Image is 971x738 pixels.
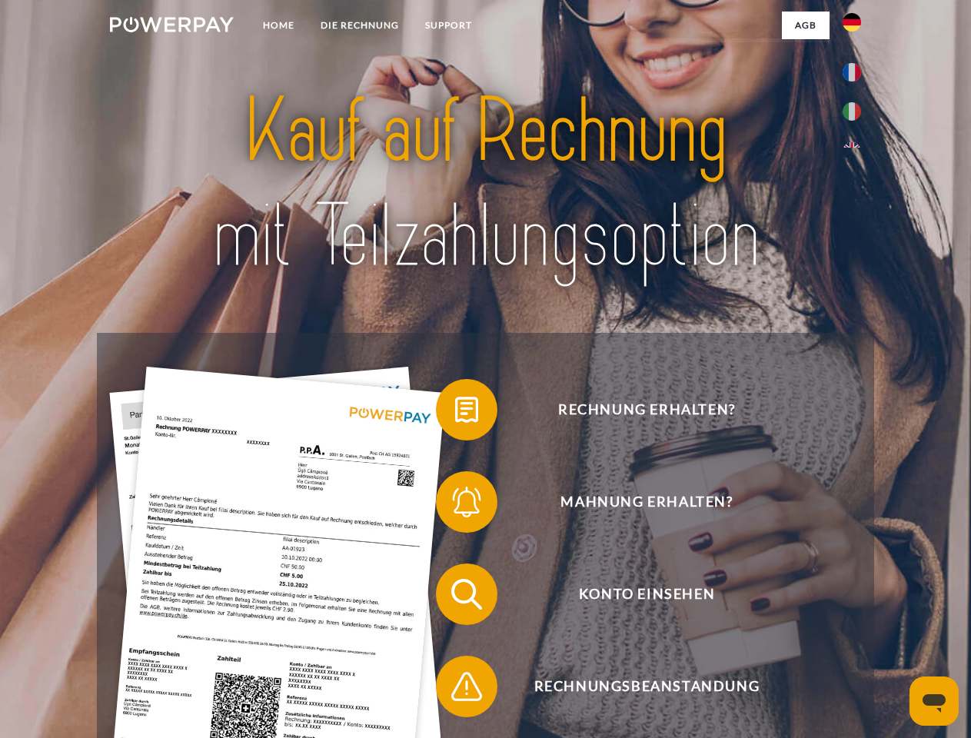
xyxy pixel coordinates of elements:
[147,74,824,294] img: title-powerpay_de.svg
[250,12,308,39] a: Home
[458,471,835,533] span: Mahnung erhalten?
[843,13,861,32] img: de
[782,12,830,39] a: agb
[458,656,835,717] span: Rechnungsbeanstandung
[436,563,836,625] button: Konto einsehen
[447,483,486,521] img: qb_bell.svg
[447,391,486,429] img: qb_bill.svg
[110,17,234,32] img: logo-powerpay-white.svg
[909,676,959,726] iframe: Schaltfläche zum Öffnen des Messaging-Fensters
[843,142,861,161] img: en
[436,471,836,533] button: Mahnung erhalten?
[458,563,835,625] span: Konto einsehen
[436,656,836,717] button: Rechnungsbeanstandung
[436,379,836,440] button: Rechnung erhalten?
[447,575,486,613] img: qb_search.svg
[308,12,412,39] a: DIE RECHNUNG
[843,102,861,121] img: it
[623,38,830,66] a: AGB (Kauf auf Rechnung)
[843,63,861,81] img: fr
[458,379,835,440] span: Rechnung erhalten?
[412,12,485,39] a: SUPPORT
[447,667,486,706] img: qb_warning.svg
